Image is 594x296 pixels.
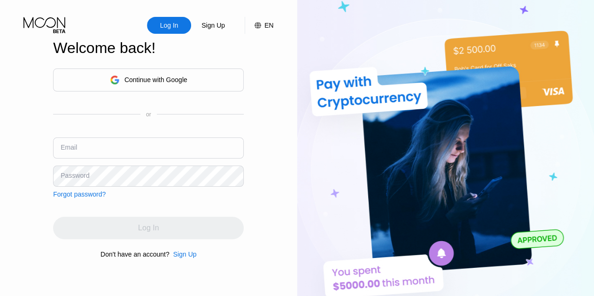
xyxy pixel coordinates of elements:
[53,68,244,91] div: Continue with Google
[100,250,170,258] div: Don't have an account?
[146,111,151,118] div: or
[245,17,273,34] div: EN
[53,190,106,198] div: Forgot password?
[201,21,226,30] div: Sign Up
[159,21,179,30] div: Log In
[53,39,244,57] div: Welcome back!
[61,144,77,151] div: Email
[124,76,187,83] div: Continue with Google
[147,17,191,34] div: Log In
[170,250,197,258] div: Sign Up
[264,22,273,29] div: EN
[173,250,197,258] div: Sign Up
[61,172,89,179] div: Password
[191,17,235,34] div: Sign Up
